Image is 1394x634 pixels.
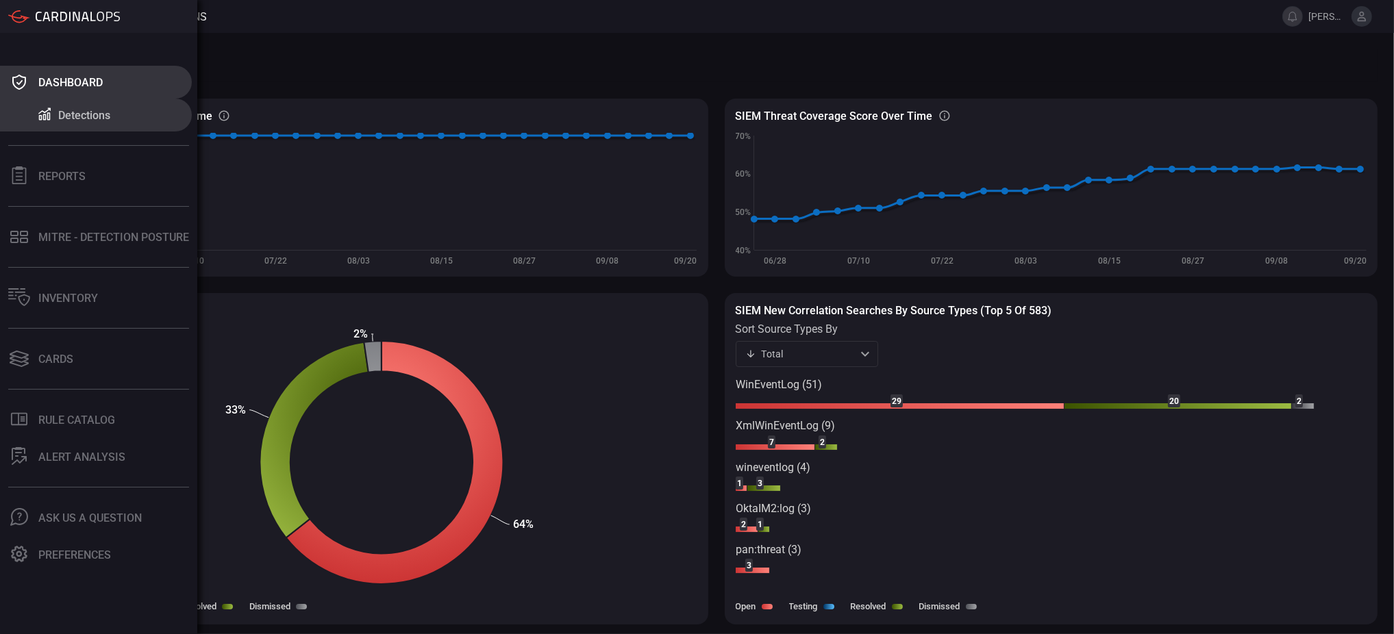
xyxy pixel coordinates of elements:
[38,76,103,89] div: Dashboard
[736,304,1367,317] h3: SIEM New correlation searches by source types (Top 5 of 583)
[1265,256,1288,266] text: 09/08
[735,169,751,179] text: 60%
[1182,256,1204,266] text: 08/27
[735,131,751,141] text: 70%
[736,378,822,391] text: WinEventLog (51)
[892,396,901,406] text: 29
[182,256,204,266] text: 07/10
[745,347,856,361] div: Total
[38,451,125,464] div: ALERT ANALYSIS
[851,601,886,611] label: Resolved
[38,548,111,561] div: Preferences
[789,601,818,611] label: Testing
[38,414,115,427] div: Rule Catalog
[38,292,98,305] div: Inventory
[597,256,619,266] text: 09/08
[820,438,825,447] text: 2
[1308,11,1346,22] span: [PERSON_NAME].[PERSON_NAME]
[38,353,73,366] div: Cards
[249,601,290,611] label: Dismissed
[931,256,954,266] text: 07/22
[430,256,453,266] text: 08/15
[737,479,742,488] text: 1
[38,231,189,244] div: MITRE - Detection Posture
[736,419,835,432] text: XmlWinEventLog (9)
[1015,256,1037,266] text: 08/03
[1169,396,1179,406] text: 20
[919,601,960,611] label: Dismissed
[769,438,774,447] text: 7
[1344,256,1367,266] text: 09/20
[353,327,368,340] text: 2%
[225,403,246,416] text: 33%
[736,502,811,515] text: OktaIM2:log (3)
[736,461,810,474] text: wineventlog (4)
[58,109,110,122] div: Detections
[181,601,216,611] label: Resolved
[735,246,751,255] text: 40%
[735,207,751,217] text: 50%
[1098,256,1121,266] text: 08/15
[736,322,878,335] label: sort source types by
[513,256,536,266] text: 08/27
[741,520,746,529] text: 2
[758,520,762,529] text: 1
[513,518,534,531] text: 64%
[847,256,870,266] text: 07/10
[736,543,801,556] text: pan:threat (3)
[1297,396,1302,406] text: 2
[736,110,933,123] h3: SIEM Threat coverage score over time
[736,601,756,611] label: Open
[675,256,697,266] text: 09/20
[38,511,142,524] div: Ask Us A Question
[347,256,370,266] text: 08/03
[38,170,86,183] div: Reports
[764,256,786,266] text: 06/28
[747,561,751,570] text: 3
[264,256,287,266] text: 07/22
[758,479,762,488] text: 3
